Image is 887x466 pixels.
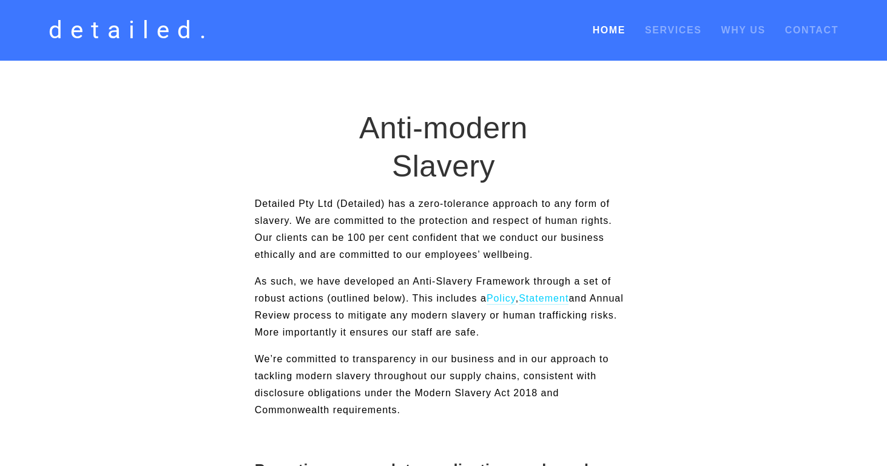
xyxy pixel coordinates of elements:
[255,351,633,419] p: We’re committed to transparency in our business and in our approach to tackling modern slavery th...
[42,12,220,49] a: detailed.
[255,273,633,341] p: As such, we have developed an Anti-Slavery Framework through a set of robust actions (outlined be...
[721,25,765,35] a: Why Us
[487,293,516,305] a: Policy
[785,19,838,41] a: Contact
[593,19,626,41] a: Home
[319,109,568,185] h1: Anti-modern Slavery
[519,293,568,305] a: Statement
[645,25,701,35] a: Services
[255,195,633,263] p: Detailed Pty Ltd (Detailed) has a zero-tolerance approach to any form of slavery. We are committe...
